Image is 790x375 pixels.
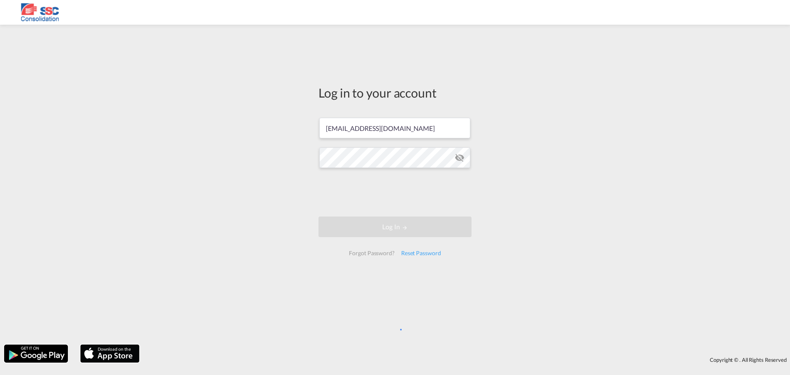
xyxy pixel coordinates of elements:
img: 37d256205c1f11ecaa91a72466fb0159.png [12,3,68,22]
md-icon: icon-eye-off [455,153,465,163]
button: LOGIN [318,217,472,237]
img: apple.png [79,344,140,363]
iframe: reCAPTCHA [332,176,458,208]
div: Forgot Password? [346,246,397,261]
div: Reset Password [398,246,444,261]
div: Copyright © . All Rights Reserved [144,353,790,367]
div: Log in to your account [318,84,472,101]
img: google.png [3,344,69,363]
input: Enter email/phone number [319,118,470,138]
